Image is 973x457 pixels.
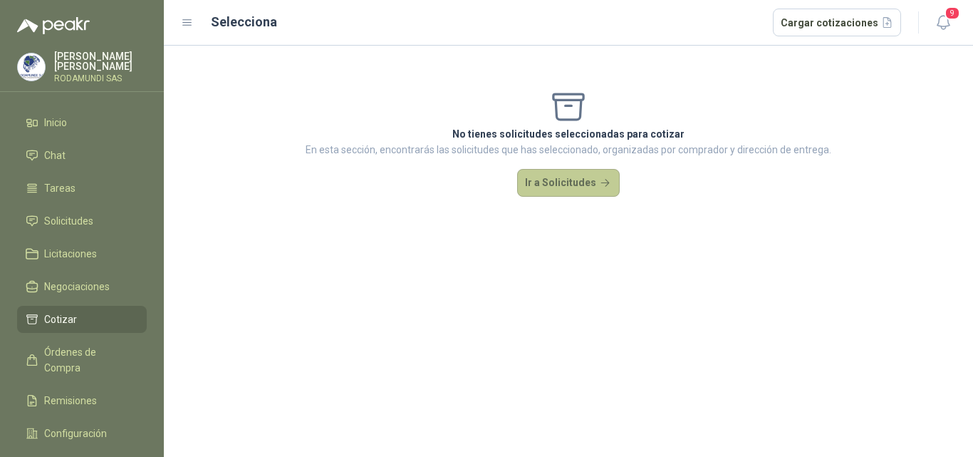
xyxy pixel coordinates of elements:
span: Tareas [44,180,76,196]
a: Tareas [17,175,147,202]
span: Chat [44,148,66,163]
span: Configuración [44,426,107,441]
img: Logo peakr [17,17,90,34]
p: En esta sección, encontrarás las solicitudes que has seleccionado, organizadas por comprador y di... [306,142,831,158]
span: 9 [945,6,960,20]
a: Configuración [17,420,147,447]
span: Órdenes de Compra [44,344,133,376]
a: Negociaciones [17,273,147,300]
button: 9 [930,10,956,36]
p: RODAMUNDI SAS [54,74,147,83]
span: Negociaciones [44,279,110,294]
img: Company Logo [18,53,45,81]
span: Licitaciones [44,246,97,262]
a: Licitaciones [17,240,147,267]
button: Ir a Solicitudes [517,169,620,197]
p: [PERSON_NAME] [PERSON_NAME] [54,51,147,71]
a: Solicitudes [17,207,147,235]
a: Cotizar [17,306,147,333]
p: No tienes solicitudes seleccionadas para cotizar [306,126,831,142]
a: Inicio [17,109,147,136]
span: Solicitudes [44,213,93,229]
span: Cotizar [44,312,77,327]
a: Chat [17,142,147,169]
a: Órdenes de Compra [17,339,147,381]
span: Remisiones [44,393,97,409]
span: Inicio [44,115,67,130]
a: Remisiones [17,387,147,414]
h2: Selecciona [211,12,277,32]
button: Cargar cotizaciones [773,9,902,37]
